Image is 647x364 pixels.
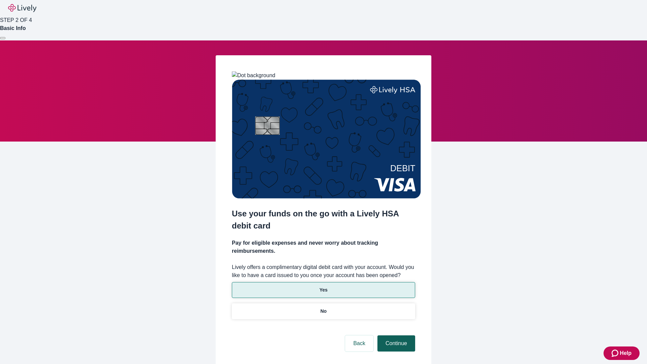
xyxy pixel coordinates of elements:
[8,4,36,12] img: Lively
[319,286,328,294] p: Yes
[232,71,275,80] img: Dot background
[232,282,415,298] button: Yes
[232,239,415,255] h4: Pay for eligible expenses and never worry about tracking reimbursements.
[320,308,327,315] p: No
[620,349,631,357] span: Help
[232,208,415,232] h2: Use your funds on the go with a Lively HSA debit card
[345,335,373,352] button: Back
[232,80,421,199] img: Debit card
[232,303,415,319] button: No
[377,335,415,352] button: Continue
[232,263,415,279] label: Lively offers a complimentary digital debit card with your account. Would you like to have a card...
[612,349,620,357] svg: Zendesk support icon
[604,346,640,360] button: Zendesk support iconHelp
